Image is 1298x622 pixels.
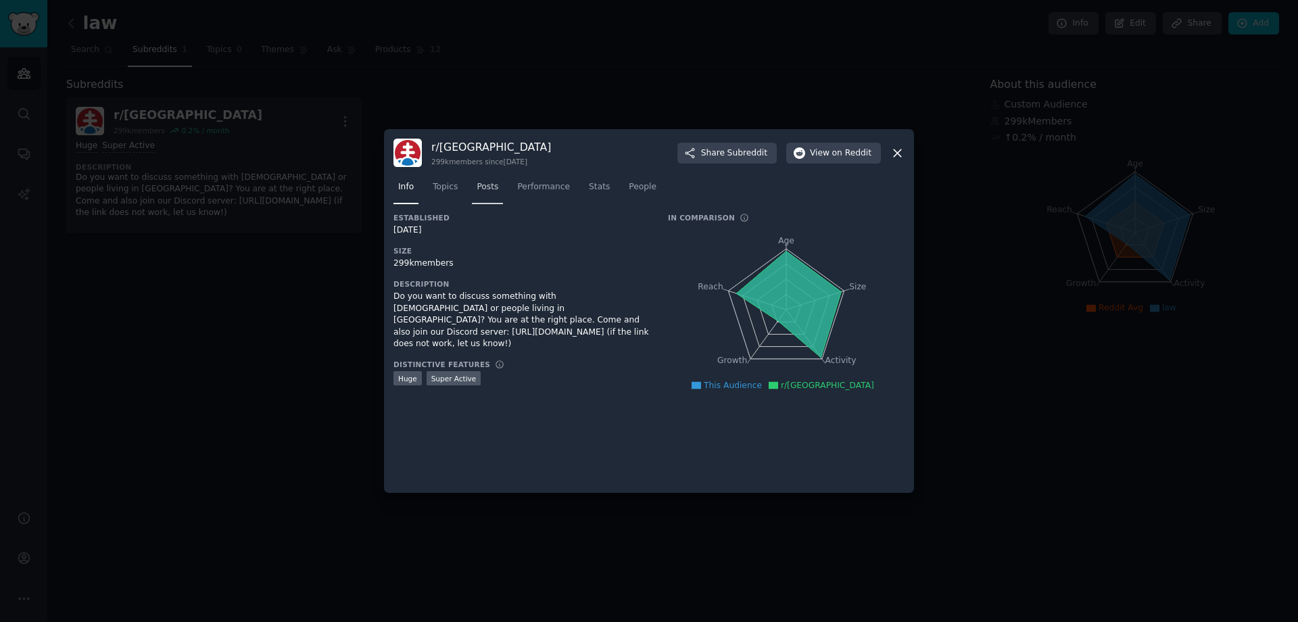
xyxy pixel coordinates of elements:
[428,176,462,204] a: Topics
[472,176,503,204] a: Posts
[393,246,649,256] h3: Size
[677,143,777,164] button: ShareSubreddit
[398,181,414,193] span: Info
[781,381,874,390] span: r/[GEOGRAPHIC_DATA]
[393,139,422,167] img: Slovakia
[393,279,649,289] h3: Description
[832,147,871,160] span: on Reddit
[825,356,857,366] tspan: Activity
[589,181,610,193] span: Stats
[393,176,418,204] a: Info
[477,181,498,193] span: Posts
[810,147,871,160] span: View
[727,147,767,160] span: Subreddit
[393,224,649,237] div: [DATE]
[624,176,661,204] a: People
[393,291,649,350] div: Do you want to discuss something with [DEMOGRAPHIC_DATA] or people living in [GEOGRAPHIC_DATA]? Y...
[393,371,422,385] div: Huge
[629,181,656,193] span: People
[584,176,615,204] a: Stats
[512,176,575,204] a: Performance
[431,157,551,166] div: 299k members since [DATE]
[701,147,767,160] span: Share
[517,181,570,193] span: Performance
[393,360,490,369] h3: Distinctive Features
[786,143,881,164] button: Viewon Reddit
[704,381,762,390] span: This Audience
[431,140,551,154] h3: r/ [GEOGRAPHIC_DATA]
[849,282,866,291] tspan: Size
[433,181,458,193] span: Topics
[778,236,794,245] tspan: Age
[427,371,481,385] div: Super Active
[717,356,747,366] tspan: Growth
[698,282,723,291] tspan: Reach
[668,213,735,222] h3: In Comparison
[393,258,649,270] div: 299k members
[393,213,649,222] h3: Established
